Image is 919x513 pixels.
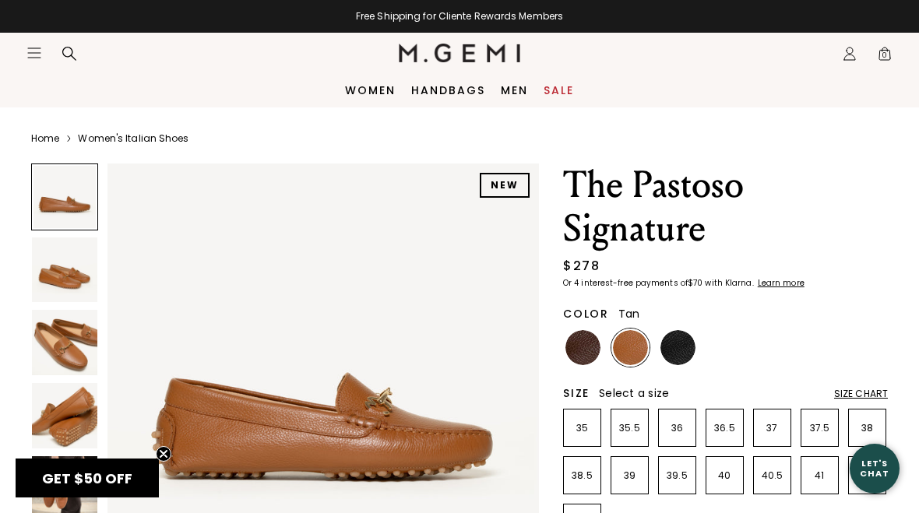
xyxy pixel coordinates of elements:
p: 38.5 [564,469,600,482]
a: Learn more [756,279,805,288]
img: The Pastoso Signature [32,310,97,375]
a: Handbags [411,84,485,97]
span: Tan [618,306,640,322]
p: 39 [611,469,648,482]
p: 36 [659,422,695,434]
div: Size Chart [834,388,888,400]
p: 37.5 [801,422,838,434]
p: 36.5 [706,422,743,434]
klarna-placement-style-cta: Learn more [758,277,805,289]
a: Home [31,132,59,145]
img: M.Gemi [399,44,521,62]
div: GET $50 OFFClose teaser [16,459,159,497]
img: Black [660,330,695,365]
p: 40 [706,469,743,482]
img: The Pastoso Signature [32,237,97,303]
h1: The Pastoso Signature [563,163,888,251]
p: 40.5 [754,469,790,482]
div: Let's Chat [850,459,900,478]
img: The Pastoso Signature [32,383,97,448]
p: 37 [754,422,790,434]
p: 42 [849,469,886,482]
klarna-placement-style-amount: $70 [688,277,702,289]
p: 41 [801,469,838,482]
span: Select a size [599,385,669,401]
p: 38 [849,422,886,434]
p: 39.5 [659,469,695,482]
p: 35 [564,422,600,434]
span: GET $50 OFF [42,469,132,488]
span: 0 [877,49,893,65]
a: Women [345,84,396,97]
klarna-placement-style-body: with Klarna [705,277,755,289]
div: NEW [480,173,530,198]
h2: Size [563,387,590,399]
img: Tan [613,330,648,365]
klarna-placement-style-body: Or 4 interest-free payments of [563,277,688,289]
div: $278 [563,257,600,276]
img: Chocolate [565,330,600,365]
a: Women's Italian Shoes [78,132,188,145]
p: 35.5 [611,422,648,434]
a: Sale [544,84,574,97]
button: Close teaser [156,446,171,462]
a: Men [501,84,528,97]
h2: Color [563,307,609,320]
button: Open site menu [26,45,42,61]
